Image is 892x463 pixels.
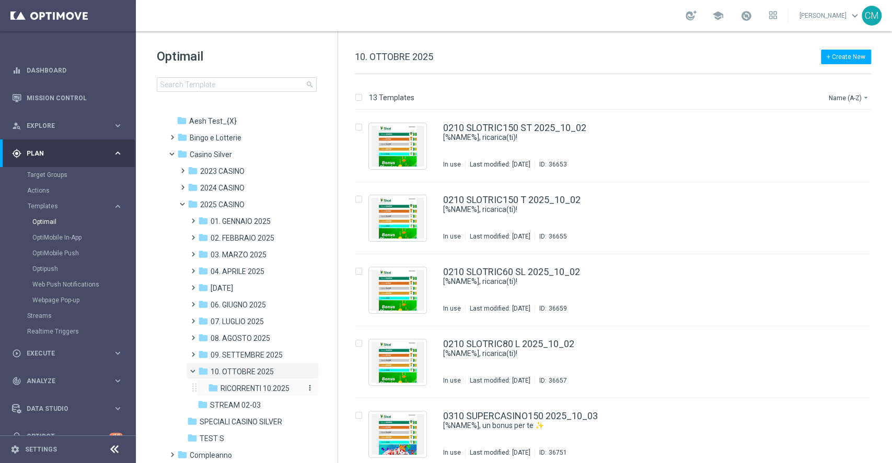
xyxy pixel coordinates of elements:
img: 36751.jpeg [372,414,424,455]
span: 08. AGOSTO 2025 [211,334,270,343]
button: track_changes Analyze keyboard_arrow_right [11,377,123,385]
i: keyboard_arrow_right [113,348,123,358]
a: 0210 SLOTRIC80 L 2025_10_02 [443,339,574,349]
button: person_search Explore keyboard_arrow_right [11,122,123,130]
span: 03. MARZO 2025 [211,250,267,259]
input: Search Template [157,77,317,92]
div: In use [443,376,461,385]
span: 01. GENNAIO 2025 [211,217,271,226]
div: Templates [28,203,113,209]
div: 36751 [549,448,567,457]
span: 2025 CASINO [200,200,245,209]
p: 13 Templates [369,93,414,102]
div: Dashboard [12,56,123,84]
a: OptiMobile In-App [32,233,109,242]
div: ID: [535,448,567,457]
i: folder [177,149,188,159]
i: folder [198,366,208,376]
a: [%NAME%], ricarica(ti)! [443,133,802,143]
i: folder [177,449,188,460]
img: 36655.jpeg [372,198,424,239]
i: folder [198,216,208,226]
i: arrow_drop_down [862,93,870,102]
i: lightbulb [12,432,21,441]
span: Data Studio [27,406,113,412]
span: 02. FEBBRAIO 2025 [211,233,274,243]
i: folder [177,132,188,143]
div: Last modified: [DATE] [466,160,535,169]
span: STREAM 02-03 [210,400,261,410]
i: folder [198,299,208,310]
div: Last modified: [DATE] [466,448,535,457]
a: Settings [25,446,57,453]
div: ID: [535,304,567,313]
i: folder [198,282,208,293]
button: Data Studio keyboard_arrow_right [11,405,123,413]
a: Target Groups [27,171,109,179]
div: [%NAME%], ricarica(ti)! [443,133,826,143]
div: Mission Control [12,84,123,112]
div: Optimail [32,214,135,230]
i: folder [198,316,208,326]
a: 0210 SLOTRIC150 ST 2025_10_02 [443,123,586,133]
button: gps_fixed Plan keyboard_arrow_right [11,149,123,158]
span: search [306,80,314,89]
span: SPECIALI CASINO SILVER [200,417,282,426]
span: Plan [27,150,113,157]
div: 36659 [549,304,567,313]
i: folder [188,165,198,176]
span: 09. SETTEMBRE 2025 [211,350,283,360]
span: 2024 CASINO [200,183,245,193]
div: In use [443,448,461,457]
span: 2023 CASINO [200,167,245,176]
i: track_changes [12,376,21,386]
a: Webpage Pop-up [32,296,109,304]
div: lightbulb Optibot +10 [11,432,123,441]
div: Last modified: [DATE] [466,232,535,241]
button: Name (A-Z)arrow_drop_down [828,91,871,104]
div: [%NAME%], ricarica(ti)! [443,205,826,215]
div: Actions [27,183,135,198]
span: school [712,10,724,21]
a: [%NAME%], ricarica(ti)! [443,277,802,287]
i: settings [10,445,20,454]
div: Last modified: [DATE] [466,304,535,313]
div: Optipush [32,261,135,277]
i: person_search [12,121,21,130]
a: Mission Control [27,84,123,112]
div: Web Push Notifications [32,277,135,292]
span: 07. LUGLIO 2025 [211,317,264,326]
span: TEST S [200,434,224,443]
i: folder [198,349,208,360]
a: Realtime Triggers [27,327,109,336]
div: +10 [109,433,123,440]
span: Bingo e Lotterie [190,133,241,143]
a: Web Push Notifications [32,280,109,289]
i: play_circle_outline [12,349,21,358]
div: In use [443,160,461,169]
i: folder [198,266,208,276]
a: 0310 SUPERCASINO150 2025_10_03 [443,411,598,421]
button: + Create New [821,50,871,64]
img: 36659.jpeg [372,270,424,311]
div: Optibot [12,422,123,450]
h1: Optimail [157,48,317,65]
span: Execute [27,350,113,357]
div: Execute [12,349,113,358]
a: Dashboard [27,56,123,84]
div: Target Groups [27,167,135,183]
span: Explore [27,123,113,129]
span: 04. APRILE 2025 [211,267,264,276]
button: more_vert [304,383,314,393]
a: [%NAME%], ricarica(ti)! [443,349,802,359]
i: folder [198,232,208,243]
button: play_circle_outline Execute keyboard_arrow_right [11,349,123,358]
button: equalizer Dashboard [11,66,123,75]
i: folder [198,333,208,343]
a: Optipush [32,265,109,273]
